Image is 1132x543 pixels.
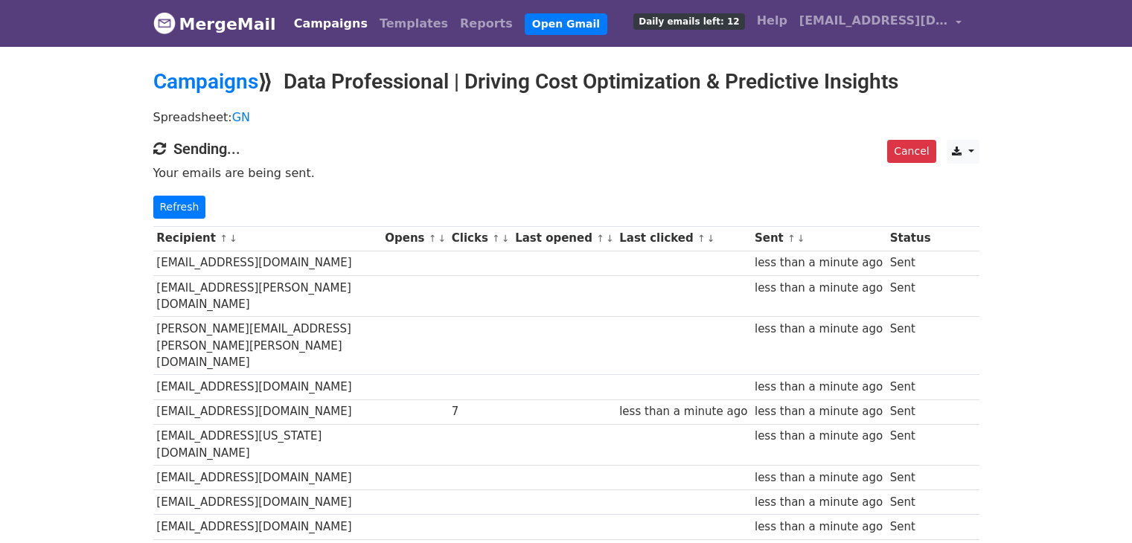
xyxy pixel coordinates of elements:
td: [EMAIL_ADDRESS][DOMAIN_NAME] [153,399,382,424]
div: less than a minute ago [755,379,883,396]
p: Spreadsheet: [153,109,979,125]
th: Status [886,226,934,251]
td: Sent [886,317,934,375]
th: Opens [381,226,448,251]
a: Help [751,6,793,36]
a: ↑ [429,233,437,244]
a: ↑ [492,233,500,244]
div: less than a minute ago [755,428,883,445]
td: [EMAIL_ADDRESS][DOMAIN_NAME] [153,466,382,490]
a: ↓ [229,233,237,244]
a: Reports [454,9,519,39]
a: ↓ [707,233,715,244]
a: Campaigns [288,9,374,39]
a: ↑ [787,233,796,244]
a: ↓ [606,233,614,244]
th: Last opened [511,226,615,251]
div: less than a minute ago [755,469,883,486]
div: 7 [452,403,508,420]
span: [EMAIL_ADDRESS][DOMAIN_NAME] [799,12,948,30]
a: Refresh [153,196,206,219]
div: less than a minute ago [755,254,883,271]
td: Sent [886,515,934,539]
a: ↓ [438,233,446,244]
a: ↑ [220,233,228,244]
h2: ⟫ Data Professional | Driving Cost Optimization & Predictive Insights [153,69,979,94]
td: Sent [886,399,934,424]
div: less than a minute ago [755,518,883,536]
td: Sent [886,251,934,275]
td: [EMAIL_ADDRESS][PERSON_NAME][DOMAIN_NAME] [153,275,382,317]
a: Campaigns [153,69,258,94]
a: ↑ [697,233,706,244]
a: Daily emails left: 12 [627,6,750,36]
td: Sent [886,490,934,515]
a: Cancel [887,140,936,163]
div: less than a minute ago [755,321,883,338]
a: ↑ [596,233,604,244]
span: Daily emails left: 12 [633,13,744,30]
td: Sent [886,424,934,466]
a: Open Gmail [525,13,607,35]
th: Sent [751,226,886,251]
div: less than a minute ago [755,280,883,297]
a: Templates [374,9,454,39]
a: ↓ [502,233,510,244]
th: Recipient [153,226,382,251]
td: [EMAIL_ADDRESS][DOMAIN_NAME] [153,251,382,275]
td: [EMAIL_ADDRESS][DOMAIN_NAME] [153,490,382,515]
div: less than a minute ago [755,494,883,511]
h4: Sending... [153,140,979,158]
td: Sent [886,466,934,490]
th: Last clicked [615,226,751,251]
a: GN [232,110,250,124]
td: [EMAIL_ADDRESS][US_STATE][DOMAIN_NAME] [153,424,382,466]
td: Sent [886,275,934,317]
p: Your emails are being sent. [153,165,979,181]
th: Clicks [448,226,511,251]
a: [EMAIL_ADDRESS][DOMAIN_NAME] [793,6,968,41]
img: MergeMail logo [153,12,176,34]
div: less than a minute ago [619,403,747,420]
div: less than a minute ago [755,403,883,420]
a: MergeMail [153,8,276,39]
td: [EMAIL_ADDRESS][DOMAIN_NAME] [153,515,382,539]
td: Sent [886,375,934,399]
td: [EMAIL_ADDRESS][DOMAIN_NAME] [153,375,382,399]
td: [PERSON_NAME][EMAIL_ADDRESS][PERSON_NAME][PERSON_NAME][DOMAIN_NAME] [153,317,382,375]
a: ↓ [797,233,805,244]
